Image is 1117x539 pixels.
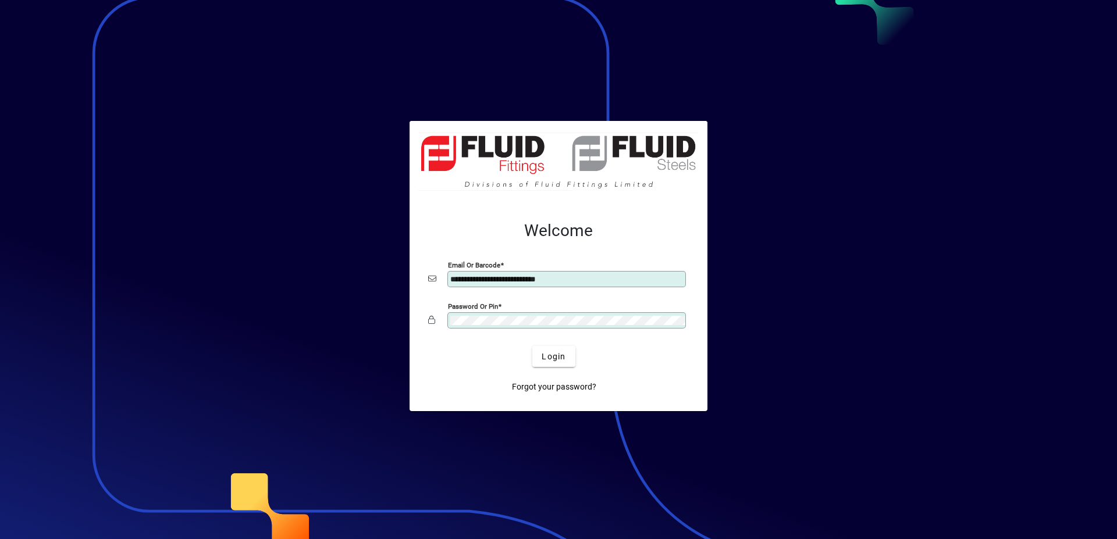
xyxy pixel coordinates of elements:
mat-label: Password or Pin [448,302,498,310]
a: Forgot your password? [507,376,601,397]
button: Login [532,346,575,367]
span: Login [542,351,565,363]
mat-label: Email or Barcode [448,261,500,269]
span: Forgot your password? [512,381,596,393]
h2: Welcome [428,221,689,241]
